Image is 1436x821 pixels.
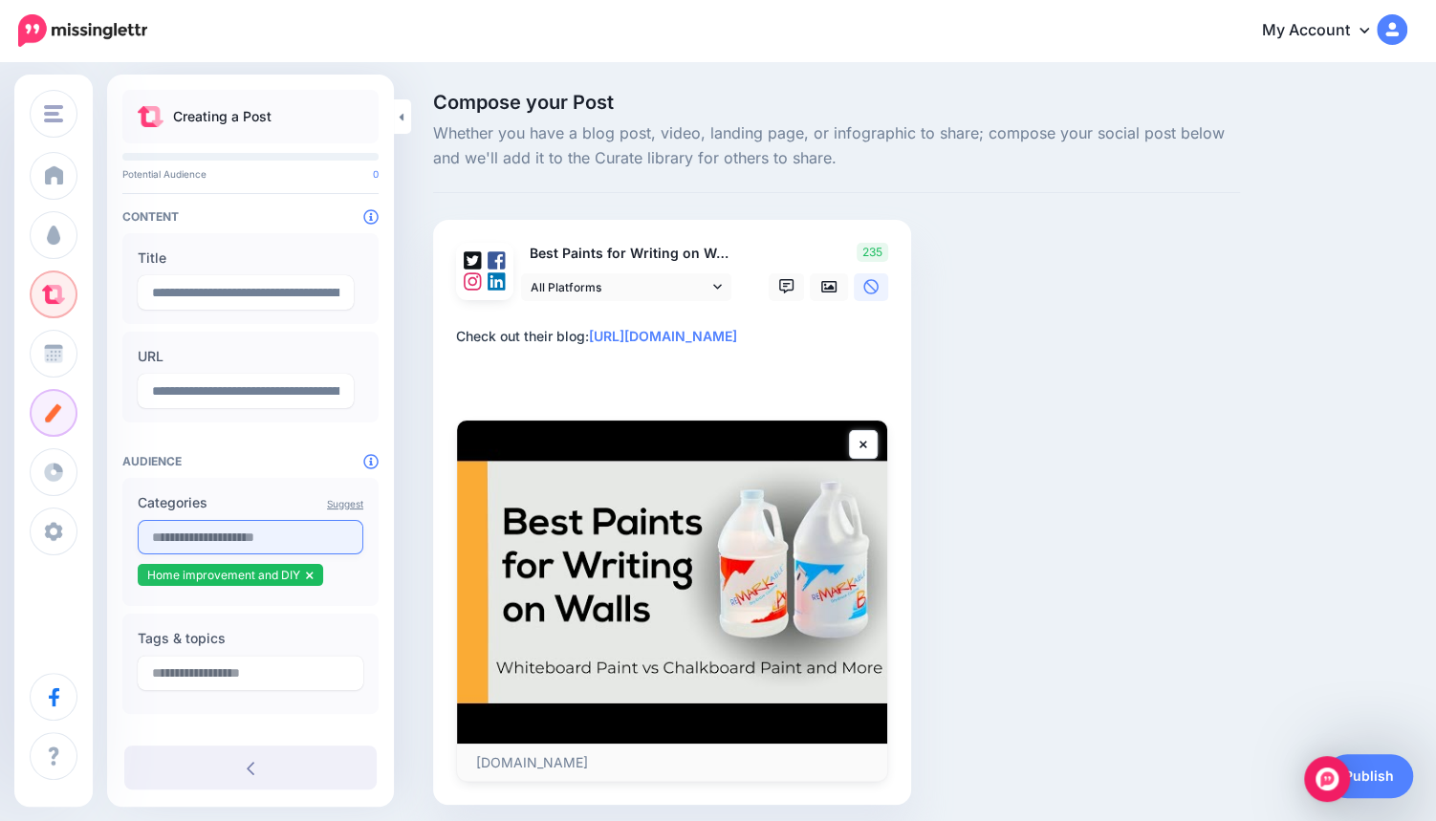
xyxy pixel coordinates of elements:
span: All Platforms [531,277,708,297]
h4: Content [122,209,379,224]
a: Suggest [327,498,363,509]
p: Potential Audience [122,168,379,180]
div: Check out their blog: [456,325,896,348]
img: curate.png [138,106,163,127]
img: menu.png [44,105,63,122]
p: Creating a Post [173,105,272,128]
span: Home improvement and DIY [147,568,300,582]
a: My Account [1243,8,1407,54]
label: Tags & topics [138,627,363,650]
label: Title [138,247,363,270]
a: All Platforms [521,273,731,301]
p: [DOMAIN_NAME] [476,754,868,771]
a: Publish [1325,754,1413,798]
p: Best Paints for Writing on Walls: Whiteboard Paint vs. Chalkboard Paint and More [521,243,733,265]
span: Compose your Post [433,93,1240,112]
span: Whether you have a blog post, video, landing page, or infographic to share; compose your social p... [433,121,1240,171]
h4: Audience [122,454,379,468]
span: 0 [373,168,379,180]
label: URL [138,345,363,368]
div: Open Intercom Messenger [1304,756,1350,802]
img: Missinglettr [18,14,147,47]
span: 235 [857,243,888,262]
label: Categories [138,491,363,514]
